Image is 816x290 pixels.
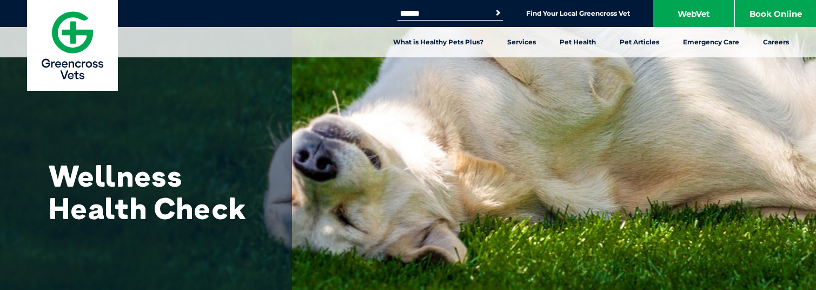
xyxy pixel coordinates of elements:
h1: Wellness Health Check [49,160,265,225]
a: Pet Articles [608,27,671,57]
button: Search [493,8,503,18]
a: Careers [751,27,801,57]
a: Services [495,27,548,57]
a: Find Your Local Greencross Vet [526,9,630,18]
a: What is Healthy Pets Plus? [381,27,495,57]
a: Emergency Care [671,27,751,57]
a: Pet Health [548,27,608,57]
